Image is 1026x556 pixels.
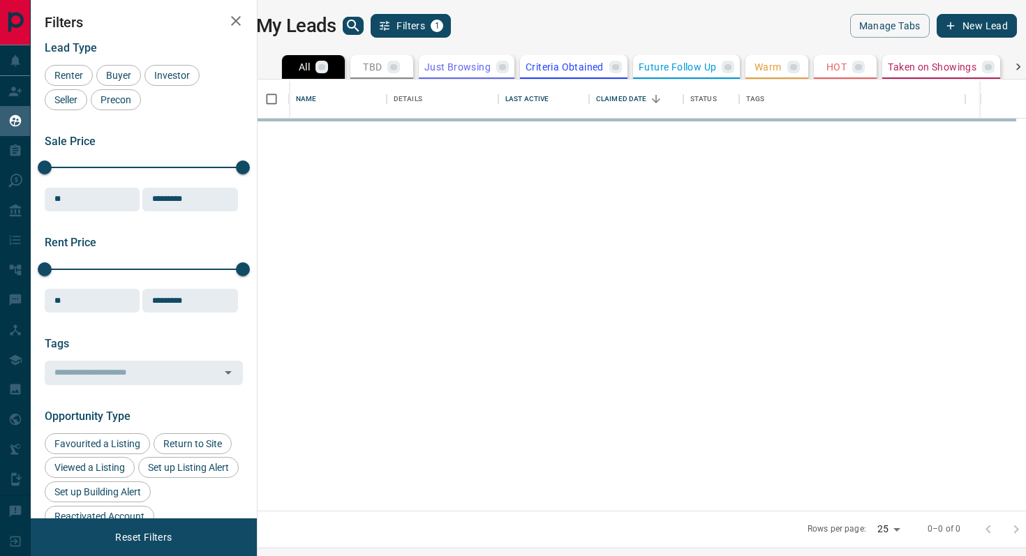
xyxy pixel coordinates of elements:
div: Details [394,80,422,119]
p: 0–0 of 0 [928,523,960,535]
p: Warm [754,62,782,72]
p: Rows per page: [808,523,866,535]
div: Name [289,80,387,119]
p: Just Browsing [424,62,491,72]
button: Manage Tabs [850,14,930,38]
div: Details [387,80,498,119]
div: Claimed Date [596,80,647,119]
p: Taken on Showings [888,62,976,72]
span: Seller [50,94,82,105]
span: Buyer [101,70,136,81]
div: Name [296,80,317,119]
span: Tags [45,337,69,350]
div: Set up Building Alert [45,481,151,502]
p: All [299,62,310,72]
span: Return to Site [158,438,227,449]
div: Tags [739,80,965,119]
div: Favourited a Listing [45,433,150,454]
span: Set up Building Alert [50,486,146,497]
div: Viewed a Listing [45,457,135,478]
span: Viewed a Listing [50,462,130,473]
h2: Filters [45,14,243,31]
button: New Lead [937,14,1017,38]
div: Claimed Date [589,80,683,119]
button: Filters1 [371,14,451,38]
div: 25 [872,519,905,539]
span: 1 [432,21,442,31]
span: Opportunity Type [45,410,131,423]
span: Sale Price [45,135,96,148]
div: Return to Site [154,433,232,454]
span: Renter [50,70,88,81]
div: Renter [45,65,93,86]
p: HOT [826,62,847,72]
span: Rent Price [45,236,96,249]
div: Investor [144,65,200,86]
span: Set up Listing Alert [143,462,234,473]
h1: My Leads [256,15,336,37]
div: Tags [746,80,765,119]
button: Open [218,363,238,382]
div: Seller [45,89,87,110]
div: Set up Listing Alert [138,457,239,478]
div: Status [683,80,739,119]
span: Reactivated Account [50,511,149,522]
span: Precon [96,94,136,105]
span: Favourited a Listing [50,438,145,449]
button: search button [343,17,364,35]
p: Criteria Obtained [526,62,604,72]
div: Last Active [505,80,549,119]
div: Reactivated Account [45,506,154,527]
div: Status [690,80,717,119]
span: Lead Type [45,41,97,54]
button: Reset Filters [106,525,181,549]
p: TBD [363,62,382,72]
p: Future Follow Up [639,62,716,72]
div: Buyer [96,65,141,86]
div: Precon [91,89,141,110]
div: Last Active [498,80,589,119]
span: Investor [149,70,195,81]
button: Sort [646,89,666,109]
